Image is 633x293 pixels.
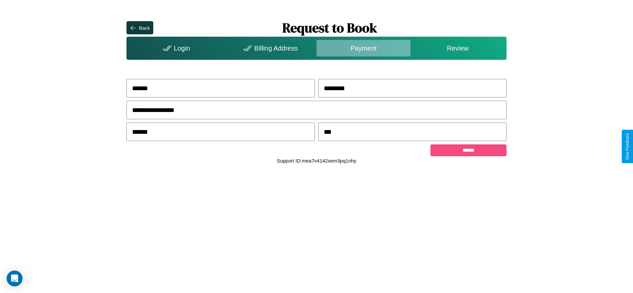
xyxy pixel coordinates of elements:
div: Open Intercom Messenger [7,271,23,286]
p: Support ID: mea7v4142xem3pq1nhy [277,156,356,165]
div: Payment [316,40,411,56]
div: Billing Address [222,40,316,56]
h1: Request to Book [153,19,507,37]
div: Back [139,25,150,31]
button: Back [126,21,153,34]
div: Give Feedback [625,133,630,160]
div: Login [128,40,222,56]
div: Review [411,40,505,56]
